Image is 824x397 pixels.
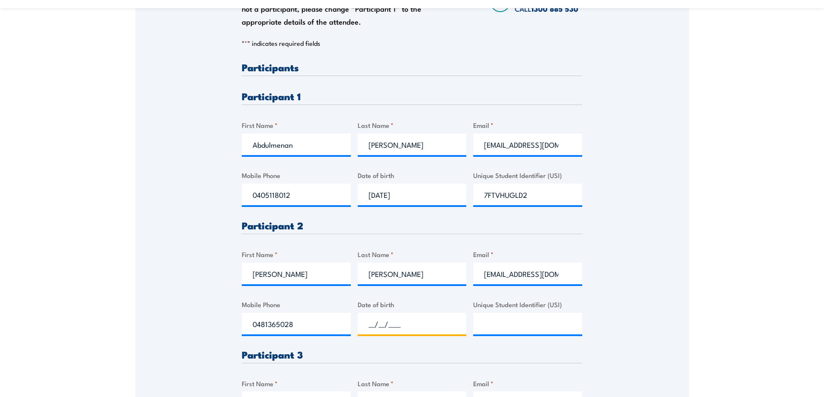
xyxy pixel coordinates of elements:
label: Last Name [358,249,467,259]
label: Email [473,378,582,388]
a: 1300 885 530 [531,3,578,14]
label: Mobile Phone [242,170,351,180]
label: Unique Student Identifier (USI) [473,299,582,309]
label: Mobile Phone [242,299,351,309]
h3: Participant 2 [242,220,582,230]
h3: Participants [242,62,582,72]
label: Email [473,120,582,130]
label: Date of birth [358,170,467,180]
label: Email [473,249,582,259]
p: " " indicates required fields [242,39,582,48]
label: Unique Student Identifier (USI) [473,170,582,180]
h3: Participant 1 [242,91,582,101]
label: Last Name [358,120,467,130]
label: Last Name [358,378,467,388]
label: First Name [242,378,351,388]
label: First Name [242,249,351,259]
h3: Participant 3 [242,349,582,359]
label: First Name [242,120,351,130]
label: Date of birth [358,299,467,309]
